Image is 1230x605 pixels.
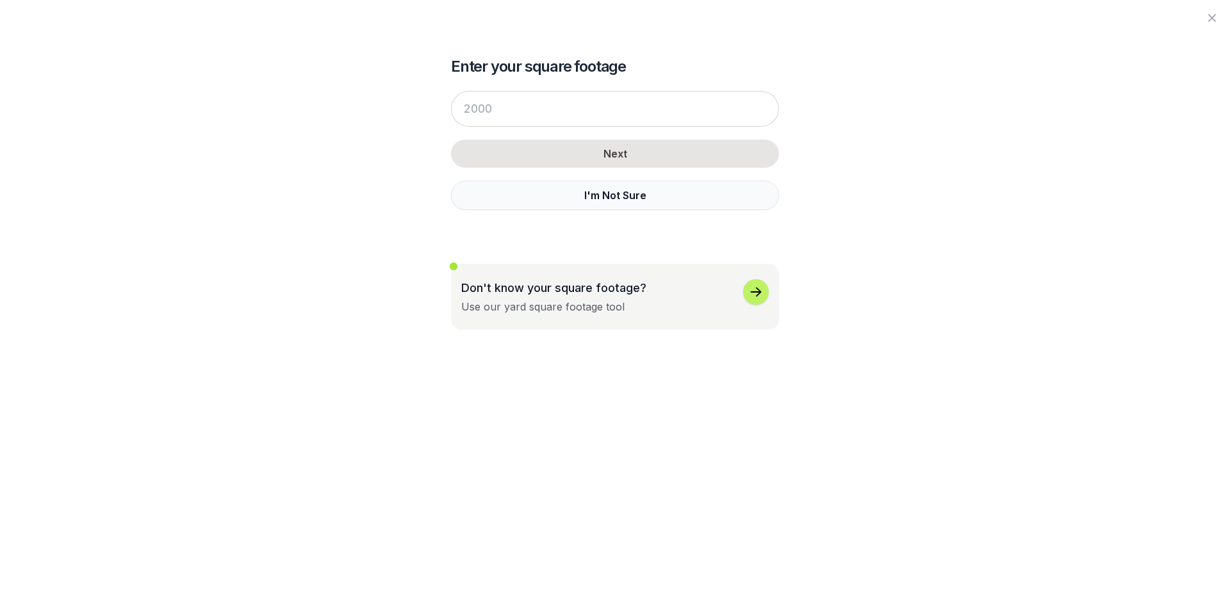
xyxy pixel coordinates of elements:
[461,299,625,314] div: Use our yard square footage tool
[451,56,779,77] h2: Enter your square footage
[451,91,779,127] input: 2000
[451,181,779,210] button: I'm Not Sure
[461,279,646,296] p: Don't know your square footage?
[451,140,779,168] button: Next
[451,264,779,330] button: Don't know your square footage?Use our yard square footage tool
